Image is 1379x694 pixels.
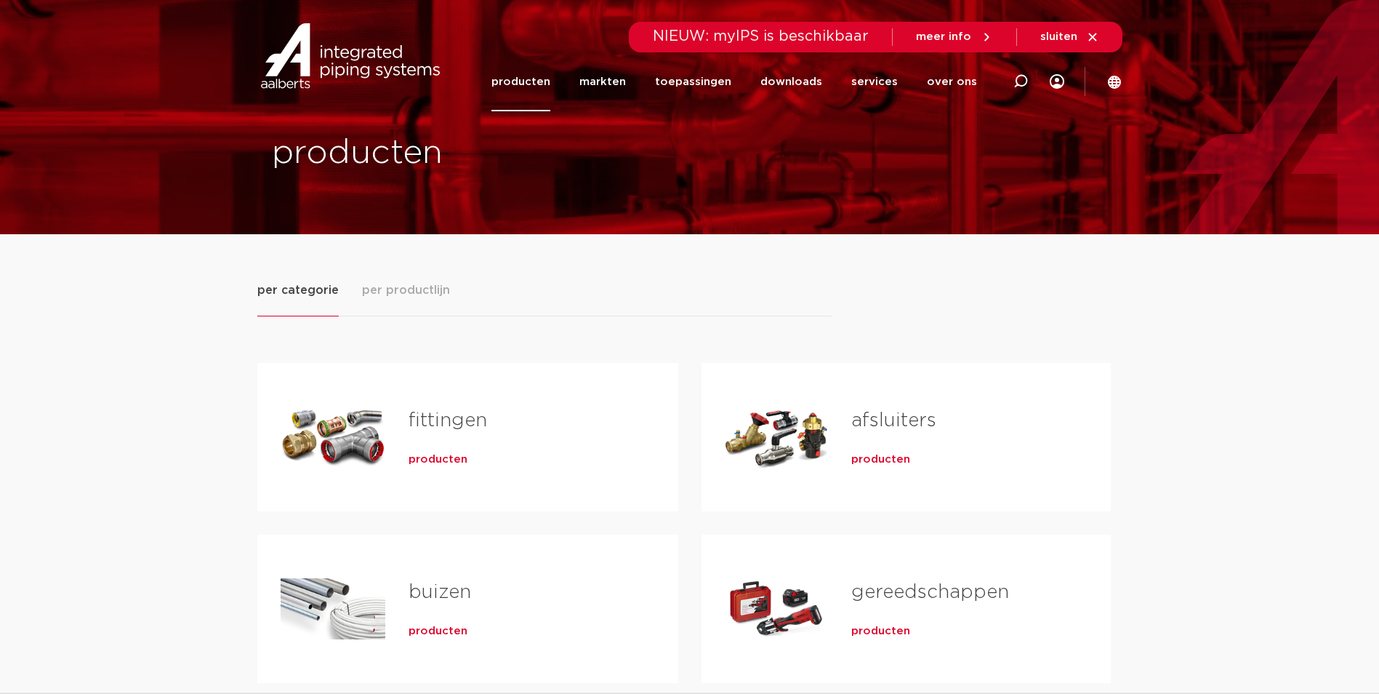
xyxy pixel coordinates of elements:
a: fittingen [409,411,487,430]
a: meer info [916,31,993,44]
a: over ons [927,52,977,111]
a: producten [409,624,467,639]
h1: producten [272,130,683,177]
a: buizen [409,583,471,602]
a: producten [409,452,467,467]
a: producten [491,52,550,111]
nav: Menu [491,52,977,111]
span: sluiten [1040,31,1077,42]
span: per categorie [257,282,339,299]
a: downloads [760,52,822,111]
div: my IPS [1050,52,1064,111]
span: per productlijn [362,282,450,299]
span: meer info [916,31,971,42]
a: producten [851,624,910,639]
a: producten [851,452,910,467]
a: gereedschappen [851,583,1009,602]
a: afsluiters [851,411,936,430]
a: markten [579,52,626,111]
a: services [851,52,898,111]
a: toepassingen [655,52,731,111]
a: sluiten [1040,31,1099,44]
span: NIEUW: myIPS is beschikbaar [653,29,869,44]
